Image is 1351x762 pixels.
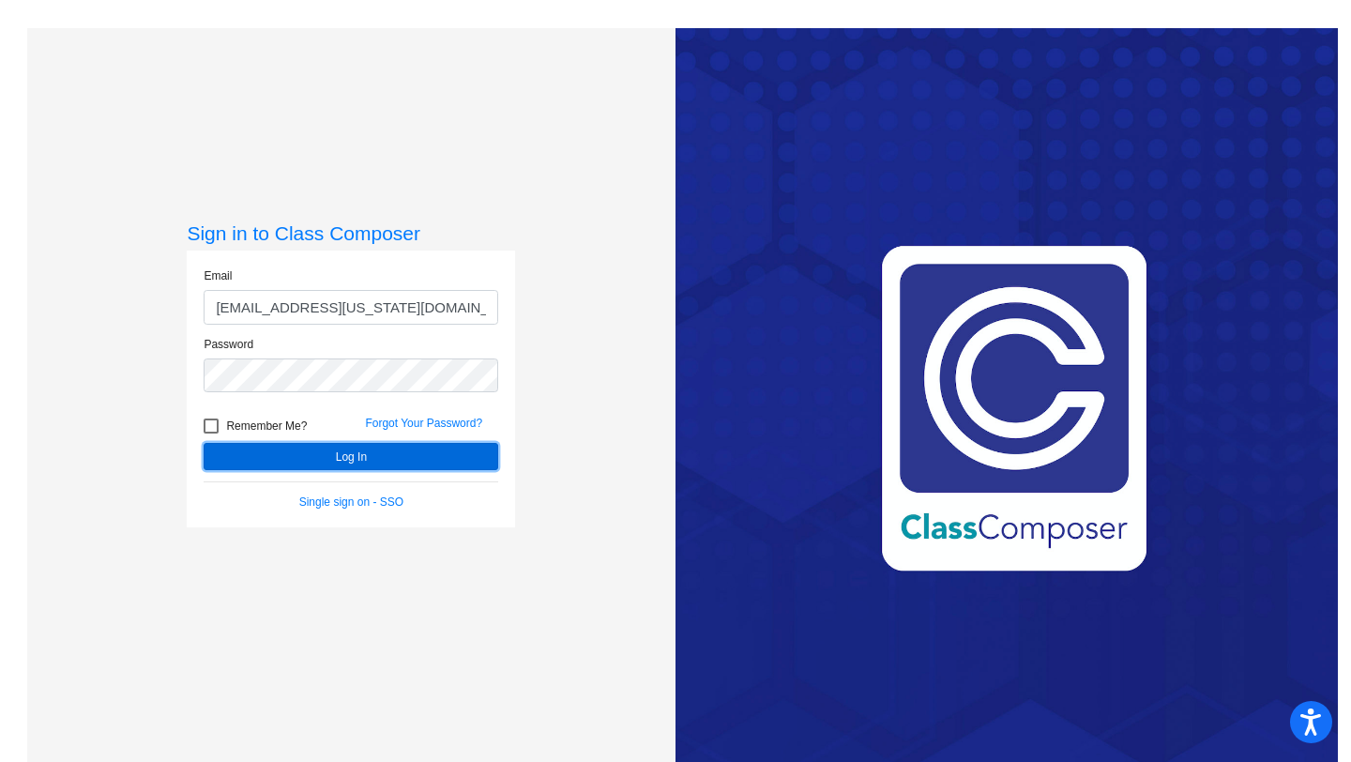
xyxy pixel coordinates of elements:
span: Remember Me? [226,415,307,437]
a: Forgot Your Password? [365,417,482,430]
a: Single sign on - SSO [299,495,403,509]
h3: Sign in to Class Composer [187,221,515,245]
button: Log In [204,443,498,470]
label: Email [204,267,232,284]
label: Password [204,336,253,353]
